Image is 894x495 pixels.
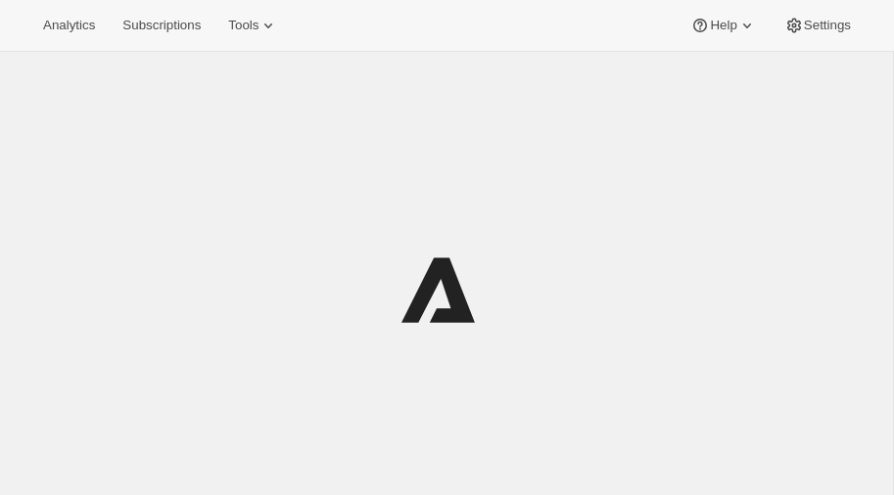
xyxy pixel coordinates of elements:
button: Analytics [31,12,107,39]
button: Subscriptions [111,12,212,39]
span: Analytics [43,18,95,33]
button: Settings [773,12,863,39]
button: Tools [216,12,290,39]
span: Help [710,18,736,33]
button: Help [679,12,768,39]
span: Tools [228,18,259,33]
span: Settings [804,18,851,33]
span: Subscriptions [122,18,201,33]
